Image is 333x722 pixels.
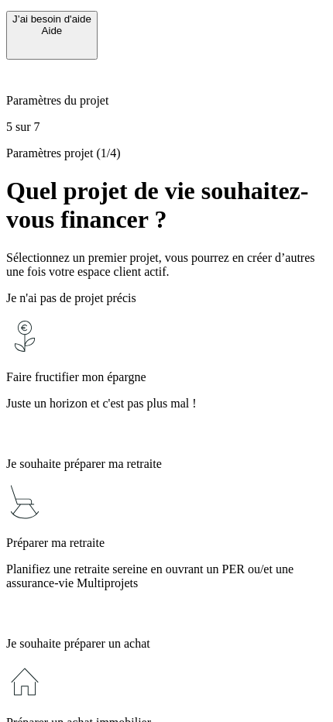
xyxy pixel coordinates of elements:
[6,370,327,384] p: Faire fructifier mon épargne
[12,25,91,36] div: Aide
[6,397,327,411] p: Juste un horizon et c'est pas plus mal !
[6,457,327,471] p: Je souhaite préparer ma retraite
[6,251,315,278] span: Sélectionnez un premier projet, vous pourrez en créer d’autres une fois votre espace client actif.
[6,291,327,305] p: Je n'ai pas de projet précis
[6,120,327,134] p: 5 sur 7
[6,11,98,60] button: J’ai besoin d'aideAide
[12,13,91,25] div: J’ai besoin d'aide
[6,536,327,550] p: Préparer ma retraite
[6,637,327,651] p: Je souhaite préparer un achat
[6,177,327,234] h1: Quel projet de vie souhaitez-vous financer ?
[6,146,327,160] p: Paramètres projet (1/4)
[6,562,327,590] p: Planifiez une retraite sereine en ouvrant un PER ou/et une assurance-vie Multiprojets
[6,94,327,108] p: Paramètres du projet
